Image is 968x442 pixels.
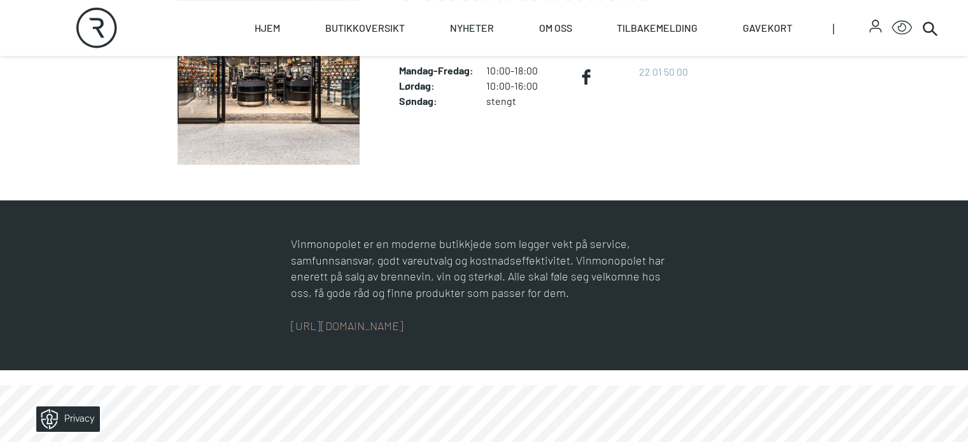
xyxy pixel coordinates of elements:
a: facebook [573,64,599,90]
p: Vinmonopolet er en moderne butikkjede som legger vekt på service, samfunnsansvar, godt vareutvalg... [291,236,678,301]
dd: 10:00-16:00 [486,79,563,92]
details: Attribution [923,245,968,254]
dt: Søndag : [399,95,473,107]
a: [URL][DOMAIN_NAME] [291,319,403,333]
dd: 10:00-18:00 [486,64,563,77]
button: Open Accessibility Menu [892,18,912,38]
div: © Mappedin [926,247,957,254]
dd: stengt [486,95,563,107]
a: 22 01 50 00 [639,66,688,78]
dt: Mandag - Fredag : [399,64,473,77]
iframe: Manage Preferences [13,402,116,436]
dt: Lørdag : [399,79,473,92]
